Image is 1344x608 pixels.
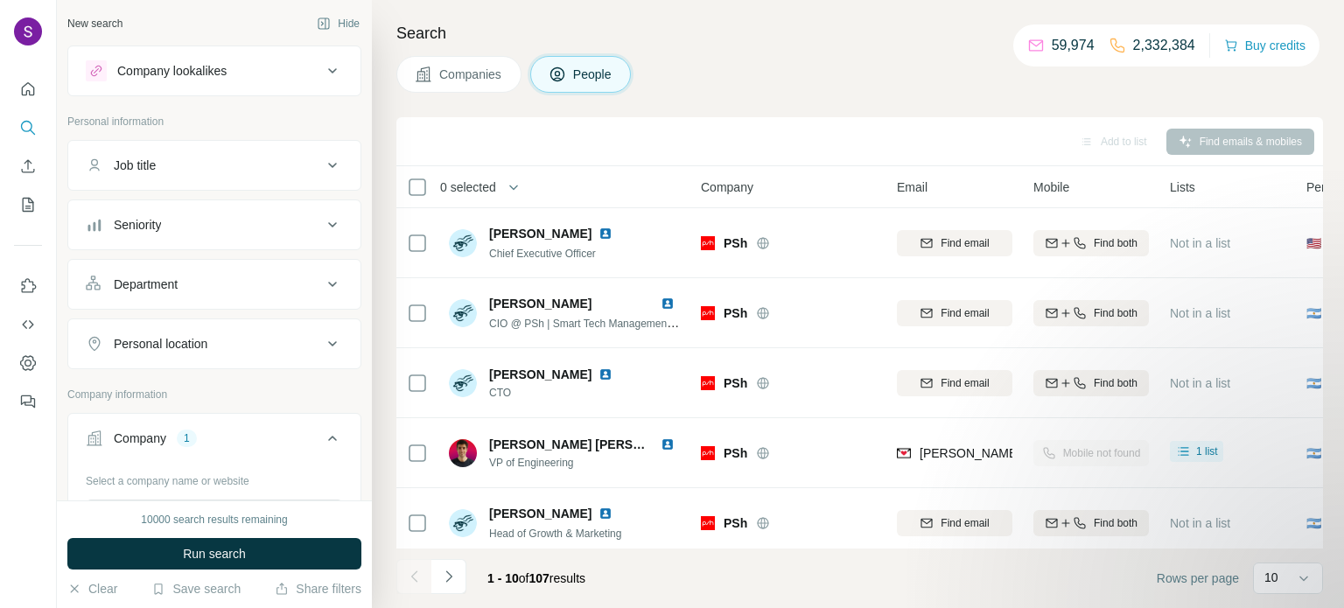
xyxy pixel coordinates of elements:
[117,62,227,80] div: Company lookalikes
[68,144,360,186] button: Job title
[489,505,591,522] span: [PERSON_NAME]
[897,370,1012,396] button: Find email
[86,466,343,489] div: Select a company name or website
[598,227,612,241] img: LinkedIn logo
[489,297,591,311] span: [PERSON_NAME]
[661,297,675,311] img: LinkedIn logo
[897,300,1012,326] button: Find email
[701,236,715,250] img: Logo of PSh
[519,571,529,585] span: of
[941,515,989,531] span: Find email
[897,178,927,196] span: Email
[897,510,1012,536] button: Find email
[114,430,166,447] div: Company
[489,385,619,401] span: CTO
[1170,236,1230,250] span: Not in a list
[14,347,42,379] button: Dashboard
[1033,178,1069,196] span: Mobile
[489,248,596,260] span: Chief Executive Officer
[396,21,1323,45] h4: Search
[1052,35,1095,56] p: 59,974
[1306,304,1321,322] span: 🇦🇷
[724,304,747,322] span: PSh
[1306,234,1321,252] span: 🇺🇸
[449,229,477,257] img: Avatar
[701,306,715,320] img: Logo of PSh
[701,446,715,460] img: Logo of PSh
[661,437,675,451] img: LinkedIn logo
[489,528,621,540] span: Head of Growth & Marketing
[487,571,585,585] span: results
[489,455,682,471] span: VP of Engineering
[439,66,503,83] span: Companies
[67,16,122,31] div: New search
[114,157,156,174] div: Job title
[114,335,207,353] div: Personal location
[14,73,42,105] button: Quick start
[151,580,241,598] button: Save search
[1033,300,1149,326] button: Find both
[724,444,747,462] span: PSh
[724,374,747,392] span: PSh
[598,507,612,521] img: LinkedIn logo
[114,216,161,234] div: Seniority
[114,276,178,293] div: Department
[489,225,591,242] span: [PERSON_NAME]
[920,446,1329,460] span: [PERSON_NAME][EMAIL_ADDRESS][PERSON_NAME][DOMAIN_NAME]
[701,376,715,390] img: Logo of PSh
[14,189,42,220] button: My lists
[68,50,360,92] button: Company lookalikes
[14,386,42,417] button: Feedback
[68,417,360,466] button: Company1
[573,66,613,83] span: People
[14,309,42,340] button: Use Surfe API
[724,514,747,532] span: PSh
[489,316,780,330] span: CIO @ PSh | Smart Tech Management | IT business Executive
[183,545,246,563] span: Run search
[1033,230,1149,256] button: Find both
[1264,569,1278,586] p: 10
[1157,570,1239,587] span: Rows per page
[177,430,197,446] div: 1
[487,571,519,585] span: 1 - 10
[449,509,477,537] img: Avatar
[941,305,989,321] span: Find email
[440,178,496,196] span: 0 selected
[489,366,591,383] span: [PERSON_NAME]
[1133,35,1195,56] p: 2,332,384
[68,204,360,246] button: Seniority
[1284,549,1326,591] iframe: Intercom live chat
[14,270,42,302] button: Use Surfe on LinkedIn
[304,10,372,37] button: Hide
[68,263,360,305] button: Department
[897,230,1012,256] button: Find email
[67,114,361,129] p: Personal information
[1094,305,1137,321] span: Find both
[1224,33,1305,58] button: Buy credits
[449,369,477,397] img: Avatar
[1170,306,1230,320] span: Not in a list
[67,580,117,598] button: Clear
[701,516,715,530] img: Logo of PSh
[431,559,466,594] button: Navigate to next page
[701,178,753,196] span: Company
[724,234,747,252] span: PSh
[67,538,361,570] button: Run search
[14,17,42,45] img: Avatar
[529,571,549,585] span: 107
[14,150,42,182] button: Enrich CSV
[598,367,612,381] img: LinkedIn logo
[449,439,477,467] img: Avatar
[68,323,360,365] button: Personal location
[941,235,989,251] span: Find email
[449,299,477,327] img: Avatar
[141,512,287,528] div: 10000 search results remaining
[275,580,361,598] button: Share filters
[897,444,911,462] img: provider findymail logo
[489,437,698,451] span: [PERSON_NAME] [PERSON_NAME]
[1094,235,1137,251] span: Find both
[67,387,361,402] p: Company information
[941,375,989,391] span: Find email
[14,112,42,143] button: Search
[1170,178,1195,196] span: Lists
